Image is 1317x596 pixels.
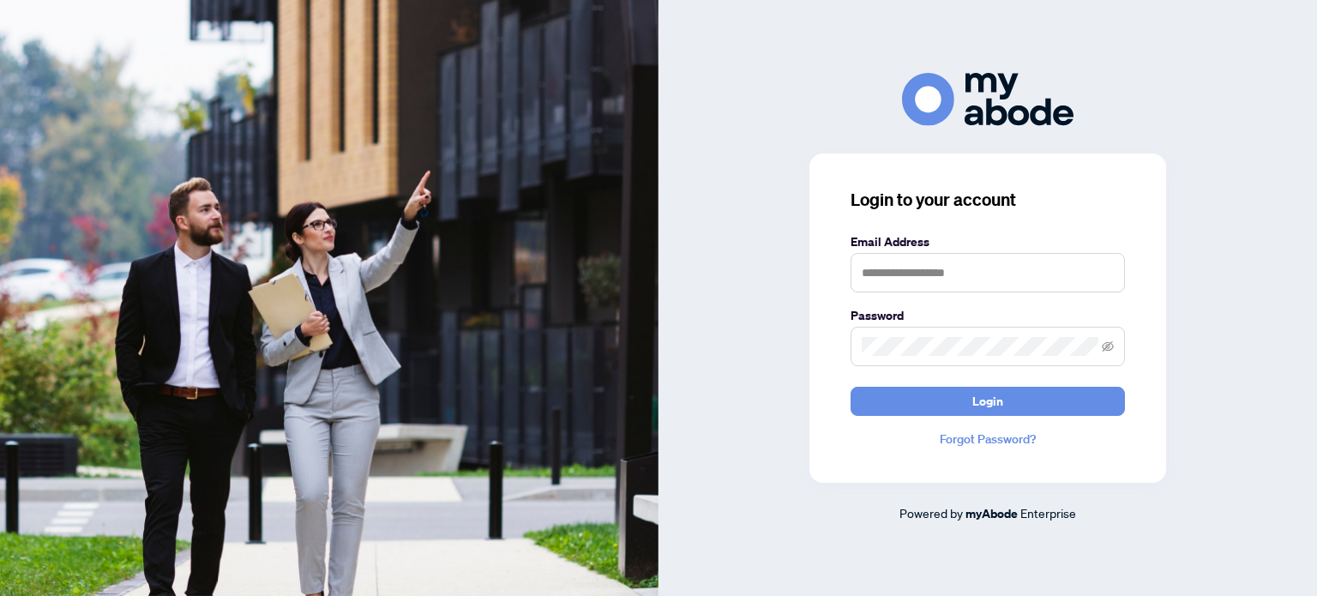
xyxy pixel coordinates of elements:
[851,430,1125,449] a: Forgot Password?
[1020,505,1076,521] span: Enterprise
[851,188,1125,212] h3: Login to your account
[902,73,1073,125] img: ma-logo
[965,504,1018,523] a: myAbode
[851,387,1125,416] button: Login
[899,505,963,521] span: Powered by
[851,306,1125,325] label: Password
[851,232,1125,251] label: Email Address
[1102,340,1114,352] span: eye-invisible
[972,388,1003,415] span: Login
